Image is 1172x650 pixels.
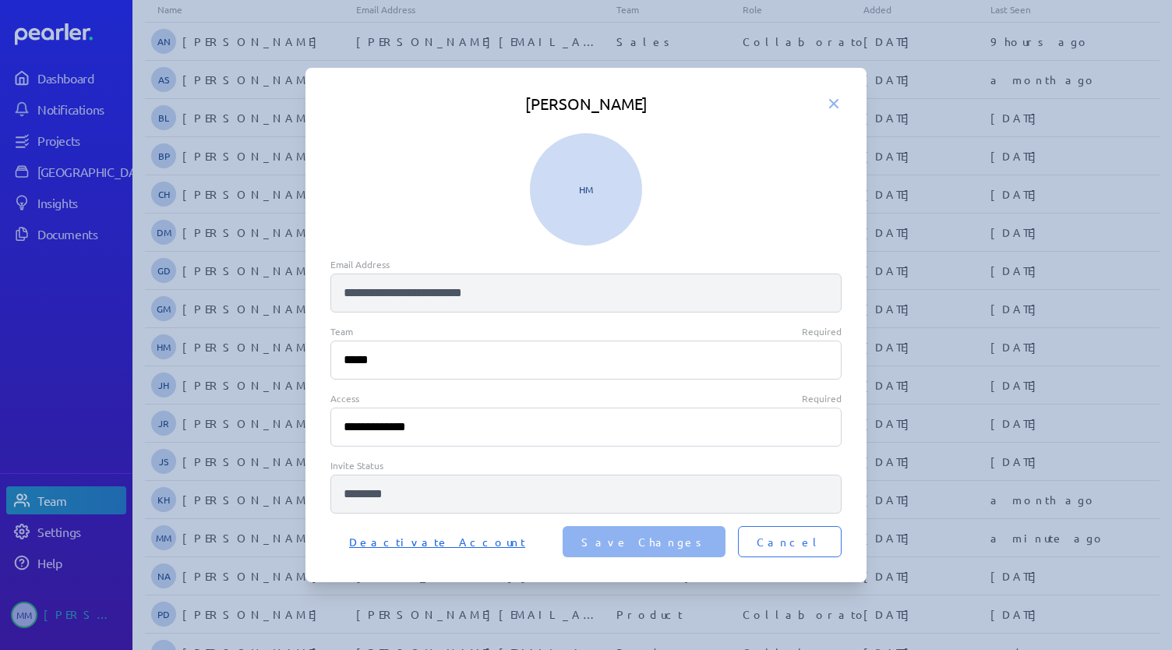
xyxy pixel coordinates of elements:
span: Helen Mutton [530,133,642,246]
span: Cancel [757,534,823,549]
span: Access [330,392,359,404]
button: Save Changes [563,526,725,557]
span: Email Address [330,258,390,270]
span: Team [330,325,353,337]
span: Save Changes [581,534,707,549]
button: Cancel [738,526,842,557]
span: Invite Status [330,459,383,472]
span: Required [802,325,842,337]
h5: [PERSON_NAME] [330,93,842,115]
span: Required [802,392,842,404]
button: Deactivate Account [330,526,544,557]
span: Deactivate Account [349,534,525,549]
